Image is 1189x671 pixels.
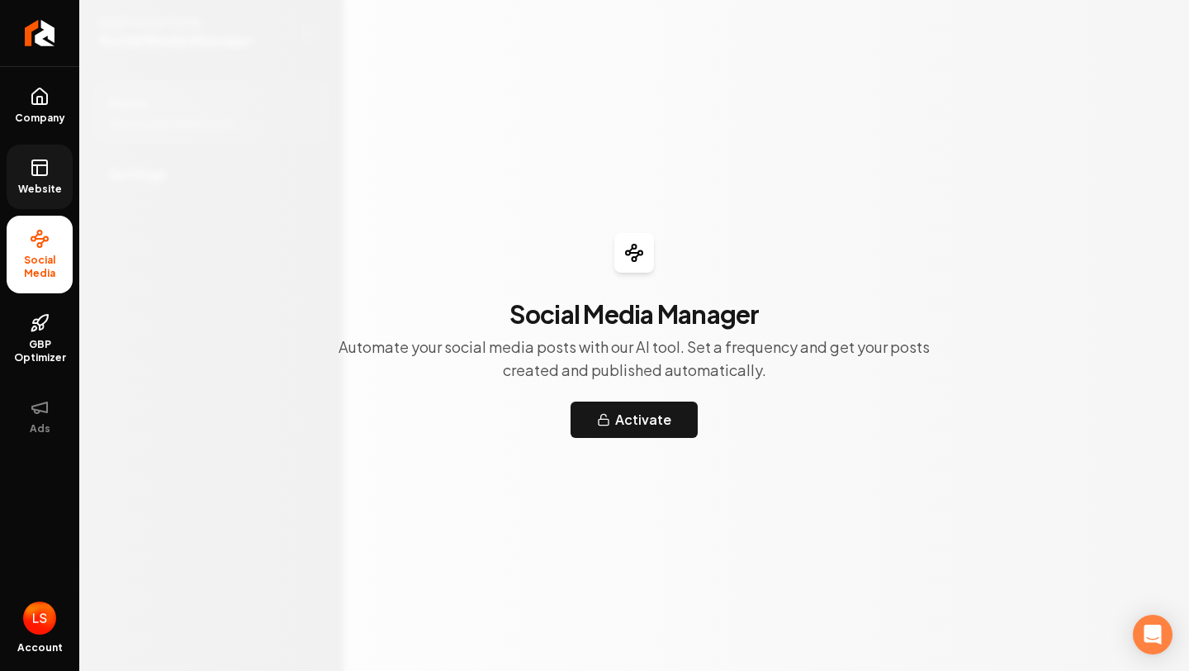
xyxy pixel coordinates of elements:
img: Landon Schnippel [23,602,56,635]
span: Company [8,112,72,125]
span: Account [17,641,63,654]
button: Open user button [23,602,56,635]
span: Website [12,183,69,196]
span: Ads [23,422,57,435]
img: Rebolt Logo [25,20,55,46]
button: Ads [7,384,73,449]
a: GBP Optimizer [7,300,73,378]
a: Website [7,145,73,209]
span: GBP Optimizer [7,338,73,364]
div: Open Intercom Messenger [1133,615,1172,654]
a: Company [7,74,73,138]
span: Social Media [7,254,73,280]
